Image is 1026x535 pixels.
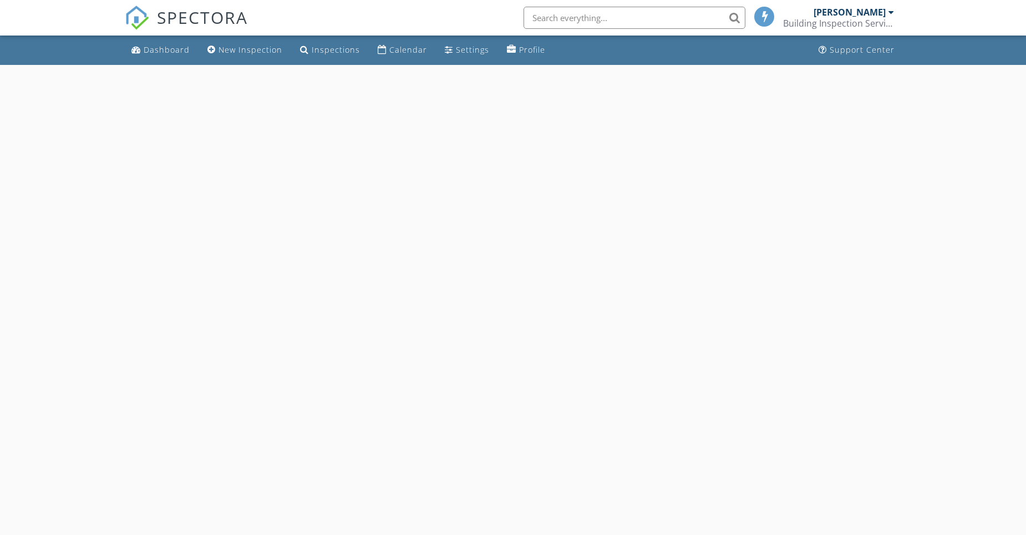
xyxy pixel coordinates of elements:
[502,40,550,60] a: Profile
[219,44,282,55] div: New Inspection
[456,44,489,55] div: Settings
[144,44,190,55] div: Dashboard
[312,44,360,55] div: Inspections
[814,40,899,60] a: Support Center
[814,7,886,18] div: [PERSON_NAME]
[296,40,364,60] a: Inspections
[524,7,745,29] input: Search everything...
[519,44,545,55] div: Profile
[127,40,194,60] a: Dashboard
[203,40,287,60] a: New Inspection
[157,6,248,29] span: SPECTORA
[125,15,248,38] a: SPECTORA
[389,44,427,55] div: Calendar
[125,6,149,30] img: The Best Home Inspection Software - Spectora
[373,40,431,60] a: Calendar
[440,40,494,60] a: Settings
[783,18,894,29] div: Building Inspection Services
[830,44,895,55] div: Support Center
